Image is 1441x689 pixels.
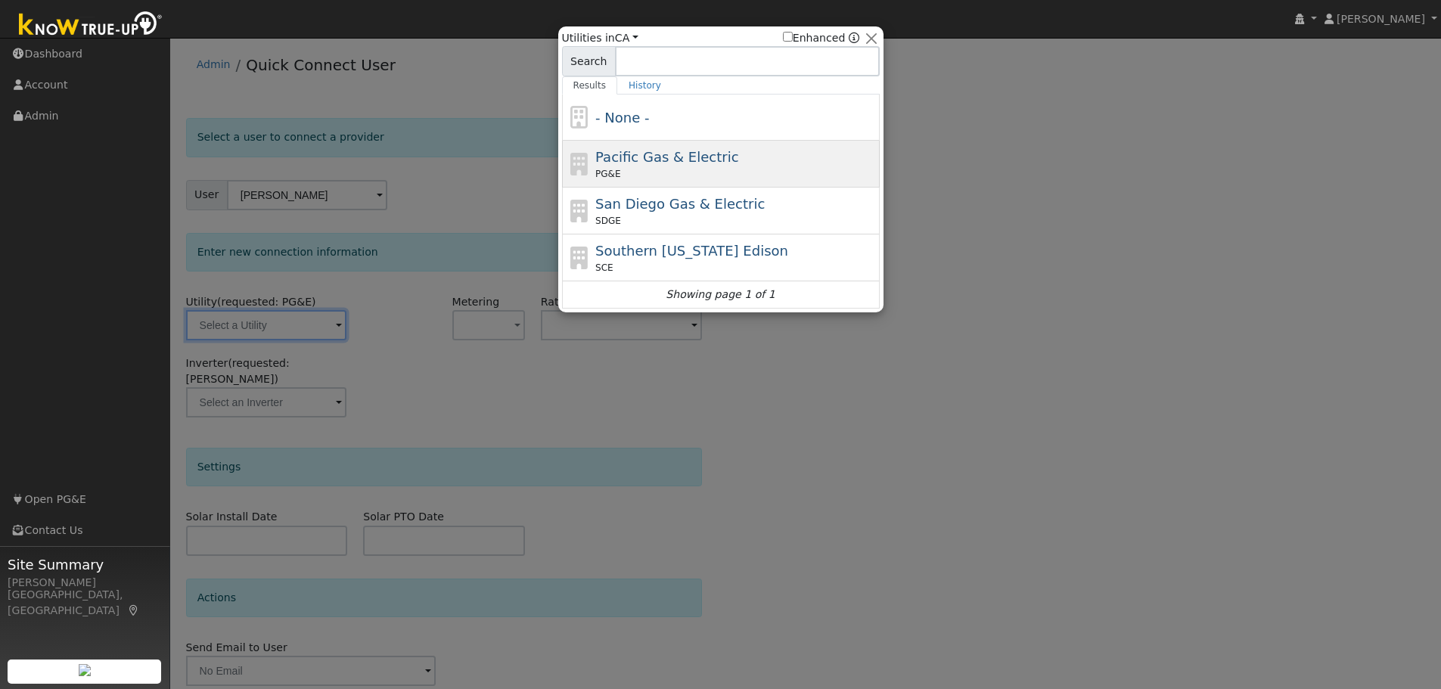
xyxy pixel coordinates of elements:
[615,32,638,44] a: CA
[617,76,672,95] a: History
[562,30,638,46] span: Utilities in
[595,243,788,259] span: Southern [US_STATE] Edison
[783,32,793,42] input: Enhanced
[595,110,649,126] span: - None -
[666,287,775,303] i: Showing page 1 of 1
[595,149,738,165] span: Pacific Gas & Electric
[8,575,162,591] div: [PERSON_NAME]
[79,664,91,676] img: retrieve
[562,76,618,95] a: Results
[595,214,621,228] span: SDGE
[595,261,613,275] span: SCE
[11,8,170,42] img: Know True-Up
[8,554,162,575] span: Site Summary
[8,587,162,619] div: [GEOGRAPHIC_DATA], [GEOGRAPHIC_DATA]
[127,604,141,616] a: Map
[595,167,620,181] span: PG&E
[849,32,859,44] a: Enhanced Providers
[595,196,765,212] span: San Diego Gas & Electric
[562,46,616,76] span: Search
[1337,13,1425,25] span: [PERSON_NAME]
[783,30,860,46] span: Show enhanced providers
[783,30,846,46] label: Enhanced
